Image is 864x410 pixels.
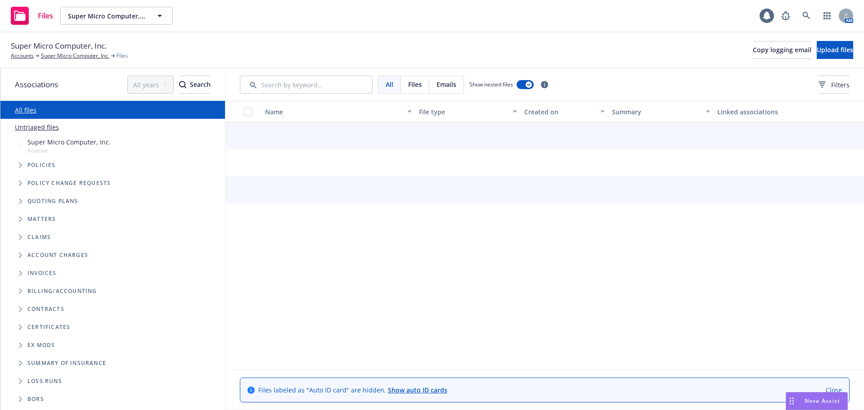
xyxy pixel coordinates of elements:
[27,162,56,168] span: Policies
[27,180,111,186] span: Policy change requests
[38,12,53,19] span: Files
[436,80,456,89] span: Emails
[41,52,109,60] a: Super Micro Computer, Inc.
[27,137,111,147] span: Super Micro Computer, Inc.
[386,80,393,89] span: All
[469,81,513,88] span: Show nested files
[117,52,128,60] span: Files
[831,80,850,90] span: Filters
[753,41,811,59] button: Copy logging email
[419,107,507,117] div: File type
[27,216,56,222] span: Matters
[15,106,36,114] a: All files
[15,79,58,90] span: Associations
[786,392,797,410] div: Drag to move
[27,234,51,240] span: Claims
[27,324,70,330] span: Certificates
[388,386,447,394] a: Show auto ID cards
[27,288,97,294] span: Billing/Accounting
[261,101,415,122] button: Name
[11,40,107,52] span: Super Micro Computer, Inc.
[819,76,850,94] button: Filters
[179,76,211,94] button: SearchSearch
[27,396,44,402] span: BORs
[27,270,57,276] span: Invoices
[258,385,447,395] span: Files labeled as "Auto ID card" are hidden.
[818,7,836,25] a: Switch app
[7,3,57,28] a: Files
[0,135,225,282] div: Tree Example
[27,252,88,258] span: Account charges
[805,397,840,405] span: Nova Assist
[15,122,59,132] a: Untriaged files
[11,52,34,60] a: Accounts
[777,7,795,25] a: Report a Bug
[27,306,64,312] span: Contracts
[717,107,815,117] div: Linked associations
[27,198,78,204] span: Quoting plans
[524,107,595,117] div: Created on
[243,107,252,116] input: Select all
[826,385,842,395] a: Close
[408,80,422,89] span: Files
[60,7,173,25] button: Super Micro Computer, Inc.
[797,7,815,25] a: Search
[753,45,811,54] span: Copy logging email
[817,45,853,54] span: Upload files
[608,101,714,122] button: Summary
[612,107,700,117] div: Summary
[786,392,848,410] button: Nova Assist
[27,378,62,384] span: Loss Runs
[817,41,853,59] button: Upload files
[68,11,146,21] span: Super Micro Computer, Inc.
[819,80,850,90] span: Filters
[714,101,819,122] button: Linked associations
[265,107,402,117] div: Name
[27,342,55,348] span: Ex Mods
[27,147,111,154] span: Account
[521,101,608,122] button: Created on
[27,360,106,366] span: Summary of insurance
[240,76,373,94] input: Search by keyword...
[0,282,225,408] div: Folder Tree Example
[179,76,211,93] div: Search
[179,81,186,88] svg: Search
[415,101,521,122] button: File type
